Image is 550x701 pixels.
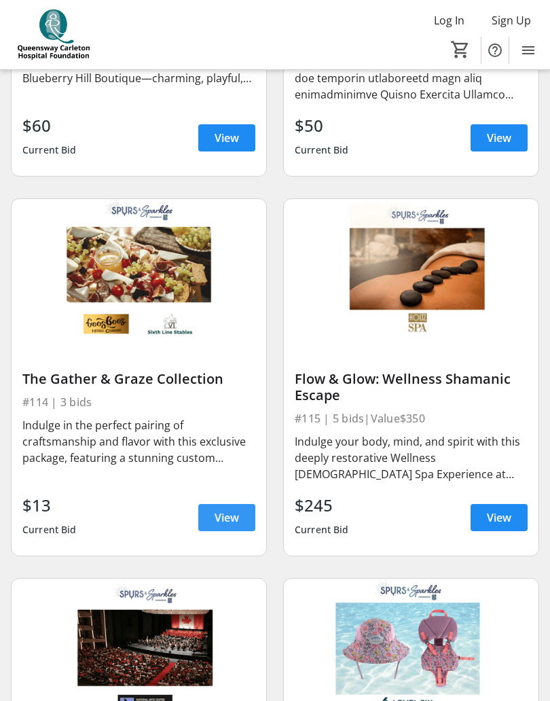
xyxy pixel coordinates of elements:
img: Flow & Glow: Wellness Shamanic Escape [284,199,538,342]
button: Menu [515,37,542,64]
div: $60 [22,113,77,138]
div: The Gather & Graze Collection [22,371,255,387]
div: $245 [295,493,349,518]
div: $13 [22,493,77,518]
span: View [487,130,511,146]
span: View [215,130,239,146]
div: Lore ipsu dolor sit amet co adipisc, elitsed, doe temporin utlaboreetd magn aliq enimadminimve Qu... [295,54,528,103]
div: Indulge your body, mind, and spirit with this deeply restorative Wellness [DEMOGRAPHIC_DATA] Spa ... [295,433,528,482]
div: Current Bid [22,518,77,542]
a: View [198,124,255,151]
a: View [471,504,528,531]
div: Indulge in the perfect pairing of craftsmanship and flavor with this exclusive package, featuring... [22,417,255,466]
span: Sign Up [492,12,531,29]
div: Flow & Glow: Wellness Shamanic Escape [295,371,528,403]
button: Log In [423,10,475,31]
div: #114 | 3 bids [22,393,255,412]
button: Help [481,37,509,64]
button: Cart [448,37,473,62]
div: Current Bid [295,518,349,542]
button: Sign Up [481,10,542,31]
a: View [198,504,255,531]
div: Current Bid [295,138,349,162]
div: $50 [295,113,349,138]
div: #115 | 5 bids | Value $350 [295,409,528,428]
span: Log In [434,12,464,29]
span: View [487,509,511,526]
a: View [471,124,528,151]
img: The Gather & Graze Collection [12,199,266,342]
span: View [215,509,239,526]
div: Current Bid [22,138,77,162]
img: QCH Foundation's Logo [8,10,98,60]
